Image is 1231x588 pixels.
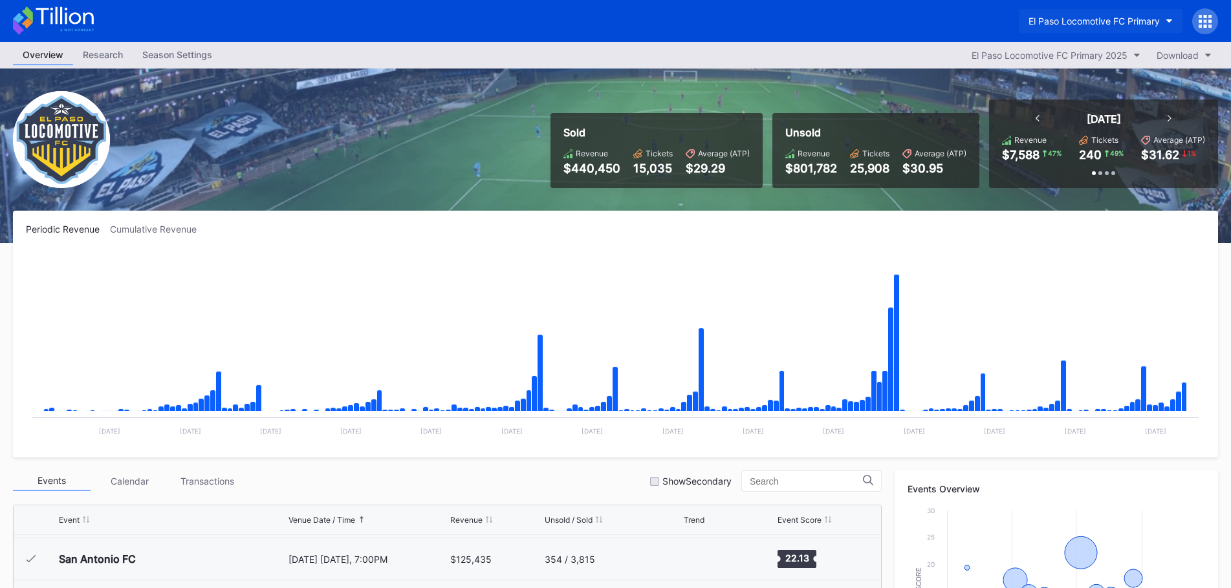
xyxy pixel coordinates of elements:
[1029,16,1160,26] div: El Paso Locomotive FC Primary
[168,471,246,491] div: Transactions
[927,560,935,568] text: 20
[260,427,281,435] text: [DATE]
[1079,148,1102,162] div: 240
[73,45,133,65] a: Research
[862,149,889,158] div: Tickets
[633,162,673,175] div: 15,035
[785,126,966,139] div: Unsold
[1109,148,1125,158] div: 49 %
[563,126,750,139] div: Sold
[1157,50,1199,61] div: Download
[576,149,608,158] div: Revenue
[798,149,830,158] div: Revenue
[684,543,723,575] svg: Chart title
[1014,135,1047,145] div: Revenue
[750,476,863,487] input: Search
[686,162,750,175] div: $29.29
[927,533,935,541] text: 25
[13,45,73,65] a: Overview
[1019,9,1182,33] button: El Paso Locomotive FC Primary
[450,515,483,525] div: Revenue
[26,224,110,235] div: Periodic Revenue
[545,554,595,565] div: 354 / 3,815
[13,91,110,188] img: El_Paso_Locomotive_FC.png
[927,507,935,514] text: 30
[13,471,91,491] div: Events
[1141,148,1179,162] div: $31.62
[99,427,120,435] text: [DATE]
[1002,148,1040,162] div: $7,588
[972,50,1128,61] div: El Paso Locomotive FC Primary 2025
[902,162,966,175] div: $30.95
[1186,148,1197,158] div: 1 %
[289,554,447,565] div: [DATE] [DATE], 7:00PM
[915,149,966,158] div: Average (ATP)
[26,251,1205,445] svg: Chart title
[823,427,844,435] text: [DATE]
[73,45,133,64] div: Research
[1150,47,1218,64] button: Download
[110,224,207,235] div: Cumulative Revenue
[785,552,809,563] text: 22.13
[450,554,492,565] div: $125,435
[340,427,362,435] text: [DATE]
[59,552,136,565] div: San Antonio FC
[59,515,80,525] div: Event
[984,427,1005,435] text: [DATE]
[1065,427,1086,435] text: [DATE]
[545,515,593,525] div: Unsold / Sold
[180,427,201,435] text: [DATE]
[133,45,222,64] div: Season Settings
[698,149,750,158] div: Average (ATP)
[904,427,925,435] text: [DATE]
[646,149,673,158] div: Tickets
[778,515,822,525] div: Event Score
[563,162,620,175] div: $440,450
[908,483,1205,494] div: Events Overview
[850,162,889,175] div: 25,908
[684,515,704,525] div: Trend
[1153,135,1205,145] div: Average (ATP)
[420,427,442,435] text: [DATE]
[965,47,1147,64] button: El Paso Locomotive FC Primary 2025
[582,427,603,435] text: [DATE]
[133,45,222,65] a: Season Settings
[501,427,523,435] text: [DATE]
[1047,148,1063,158] div: 47 %
[1091,135,1118,145] div: Tickets
[662,476,732,487] div: Show Secondary
[91,471,168,491] div: Calendar
[743,427,764,435] text: [DATE]
[785,162,837,175] div: $801,782
[662,427,684,435] text: [DATE]
[289,515,355,525] div: Venue Date / Time
[1087,112,1121,125] div: [DATE]
[1145,427,1166,435] text: [DATE]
